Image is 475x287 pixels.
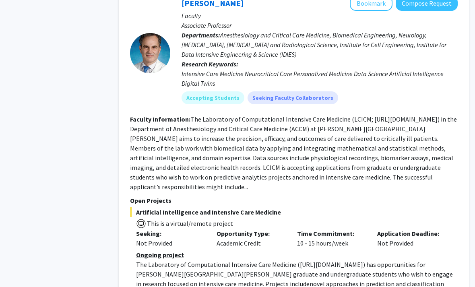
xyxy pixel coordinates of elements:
span: Artificial Intelligence and Intensive Care Medicine [130,208,458,217]
span: This is a virtual/remote project [146,220,233,228]
div: Academic Credit [211,229,291,248]
p: Time Commitment: [297,229,366,239]
div: Not Provided [136,239,204,248]
p: Application Deadline: [377,229,446,239]
span: Anesthesiology and Critical Care Medicine, Biomedical Engineering, Neurology, [MEDICAL_DATA], [ME... [182,31,446,59]
mat-chip: Accepting Students [182,92,244,105]
p: Faculty [182,11,458,21]
b: Research Keywords: [182,60,238,68]
div: 10 - 15 hours/week [291,229,372,248]
div: Intensive Care Medicine Neurocritical Care Personalized Medicine Data Science Artificial Intellig... [182,69,458,89]
b: Departments: [182,31,220,39]
iframe: Chat [6,251,34,281]
u: Ongoing project [136,251,184,259]
p: Open Projects [130,196,458,206]
mat-chip: Seeking Faculty Collaborators [248,92,338,105]
p: Opportunity Type: [217,229,285,239]
b: Faculty Information: [130,116,190,124]
p: Seeking: [136,229,204,239]
div: Not Provided [371,229,452,248]
span: The Laboratory of Computational Intensive Care Medicine ( [136,261,300,269]
p: Associate Professor [182,21,458,31]
fg-read-more: The Laboratory of Computational Intensive Care Medicine (LCICM; [URL][DOMAIN_NAME]) in the Depart... [130,116,457,191]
